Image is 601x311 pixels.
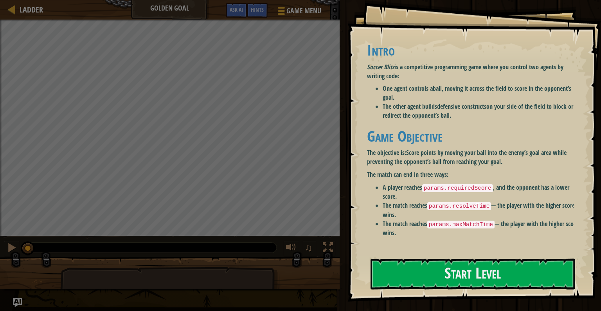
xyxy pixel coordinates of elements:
button: Start Level [371,259,575,289]
span: Game Menu [286,6,321,16]
code: params.maxMatchTime [427,221,495,228]
span: Ladder [20,4,43,15]
strong: ball [433,84,442,93]
button: Ask AI [13,298,22,307]
li: The other agent builds on your side of the field to block or redirect the opponent’s ball. [383,102,579,120]
button: Adjust volume [283,241,299,257]
a: Ladder [16,4,43,15]
li: One agent controls a , moving it across the field to score in the opponent’s goal. [383,84,579,102]
strong: Score points by moving your ball into the enemy’s goal area while preventing the opponent’s ball ... [367,148,567,166]
button: ♫ [303,241,316,257]
span: ♫ [304,242,312,253]
button: Game Menu [272,3,326,22]
h1: Game Objective [367,128,579,144]
span: Ask AI [230,6,243,13]
button: Ask AI [226,3,247,18]
li: The match reaches — the player with the higher score wins. [383,219,579,237]
p: The objective is: [367,148,579,166]
code: params.requiredScore [422,184,493,192]
span: Hints [251,6,264,13]
button: Toggle fullscreen [320,241,336,257]
li: The match reaches — the player with the higher score wins. [383,201,579,219]
p: The match can end in three ways: [367,170,579,179]
strong: defensive constructs [437,102,486,111]
button: Ctrl + P: Pause [4,241,20,257]
h1: Intro [367,42,579,58]
code: params.resolveTime [427,202,491,210]
p: is a competitive programming game where you control two agents by writing code: [367,63,579,81]
li: A player reaches , and the opponent has a lower score. [383,183,579,201]
em: Soccer Blitz [367,63,394,71]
